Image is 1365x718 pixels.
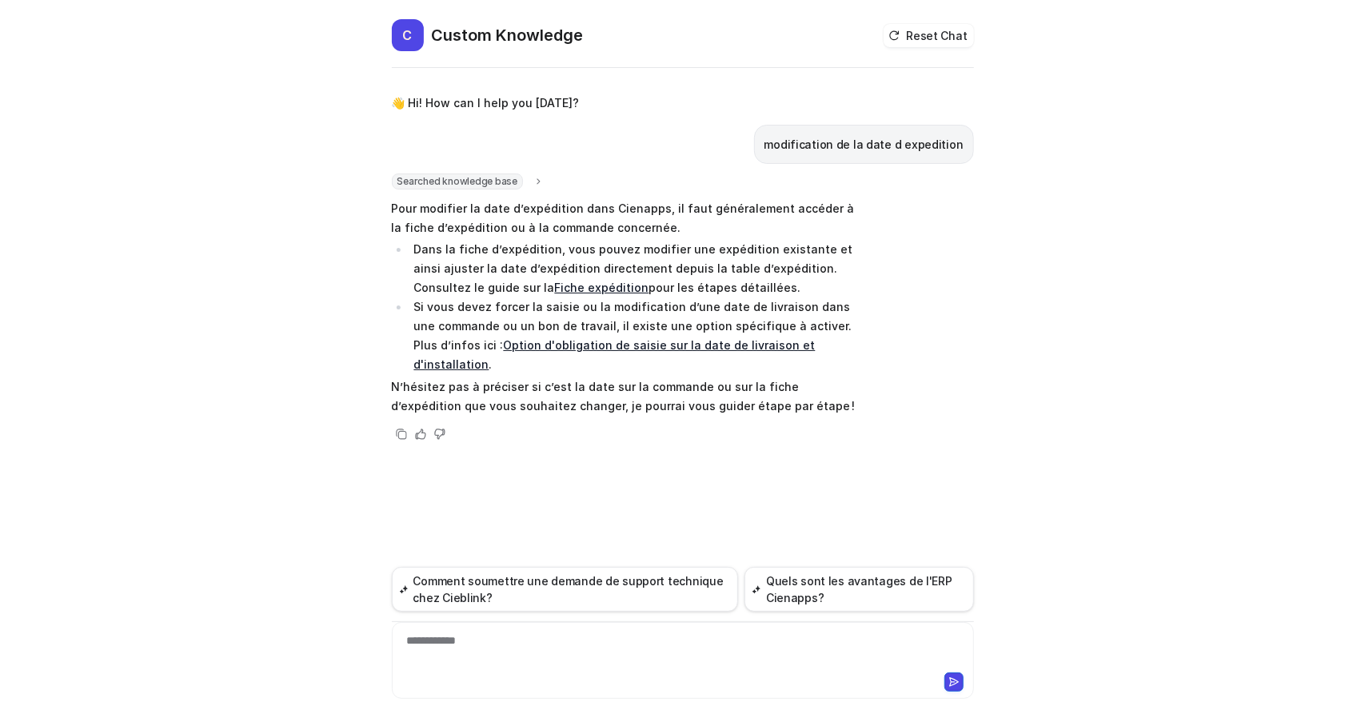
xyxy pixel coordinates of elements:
[744,567,974,612] button: Quels sont les avantages de l'ERP Cienapps?
[409,297,860,374] li: Si vous devez forcer la saisie ou la modification d’une date de livraison dans une commande ou un...
[409,240,860,297] li: Dans la fiche d’expédition, vous pouvez modifier une expédition existante et ainsi ajuster la dat...
[392,174,523,189] span: Searched knowledge base
[392,19,424,51] span: C
[764,135,964,154] p: modification de la date d expedition
[392,94,580,113] p: 👋 Hi! How can I help you [DATE]?
[554,281,649,294] a: Fiche expédition
[392,567,738,612] button: Comment soumettre une demande de support technique chez Cieblink?
[432,24,584,46] h2: Custom Knowledge
[413,338,815,371] a: Option d'obligation de saisie sur la date de livraison et d'installation
[392,377,860,416] p: N’hésitez pas à préciser si c’est la date sur la commande ou sur la fiche d’expédition que vous s...
[884,24,973,47] button: Reset Chat
[392,199,860,237] p: Pour modifier la date d’expédition dans Cienapps, il faut généralement accéder à la fiche d’expéd...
